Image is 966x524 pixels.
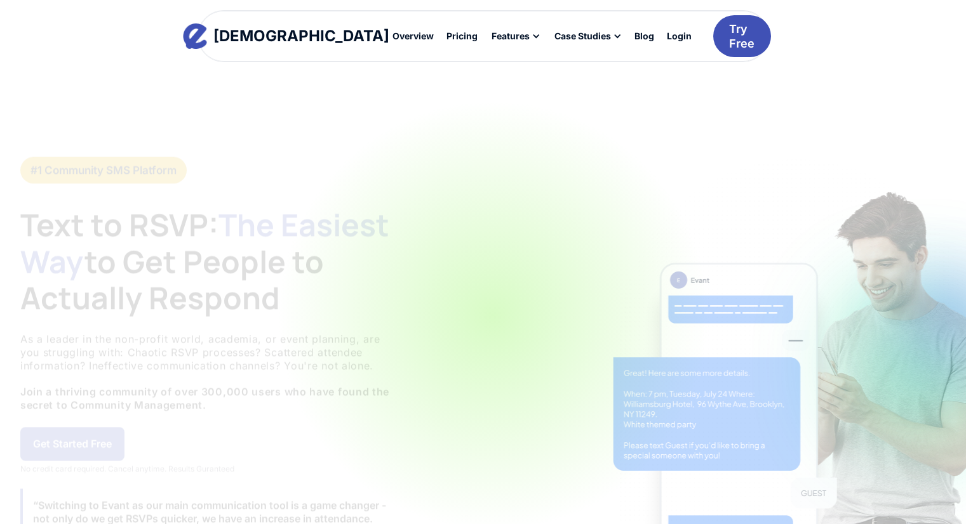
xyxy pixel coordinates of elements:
[713,15,771,58] a: Try Free
[554,32,611,41] div: Case Studies
[20,204,389,282] span: The Easiest Way
[20,464,401,474] div: No credit card required. Cancel anytime. Results Guranteed
[661,25,698,47] a: Login
[20,386,389,412] strong: Join a thriving community of over 300,000 users who have found the secret to Community Management.
[440,25,484,47] a: Pricing
[213,29,389,44] div: [DEMOGRAPHIC_DATA]
[195,23,377,49] a: home
[547,25,628,47] div: Case Studies
[484,25,547,47] div: Features
[20,207,401,317] h1: Text to RSVP: to Get People to Actually Respond
[667,32,692,41] div: Login
[392,32,434,41] div: Overview
[386,25,440,47] a: Overview
[729,22,755,51] div: Try Free
[492,32,530,41] div: Features
[20,157,187,183] a: #1 Community SMS Platform
[628,25,661,47] a: Blog
[20,427,124,461] a: Get Started Free
[30,163,177,177] div: #1 Community SMS Platform
[634,32,654,41] div: Blog
[20,332,401,412] p: As a leader in the non-profit world, academia, or event planning, are you struggling with: Chaoti...
[446,32,478,41] div: Pricing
